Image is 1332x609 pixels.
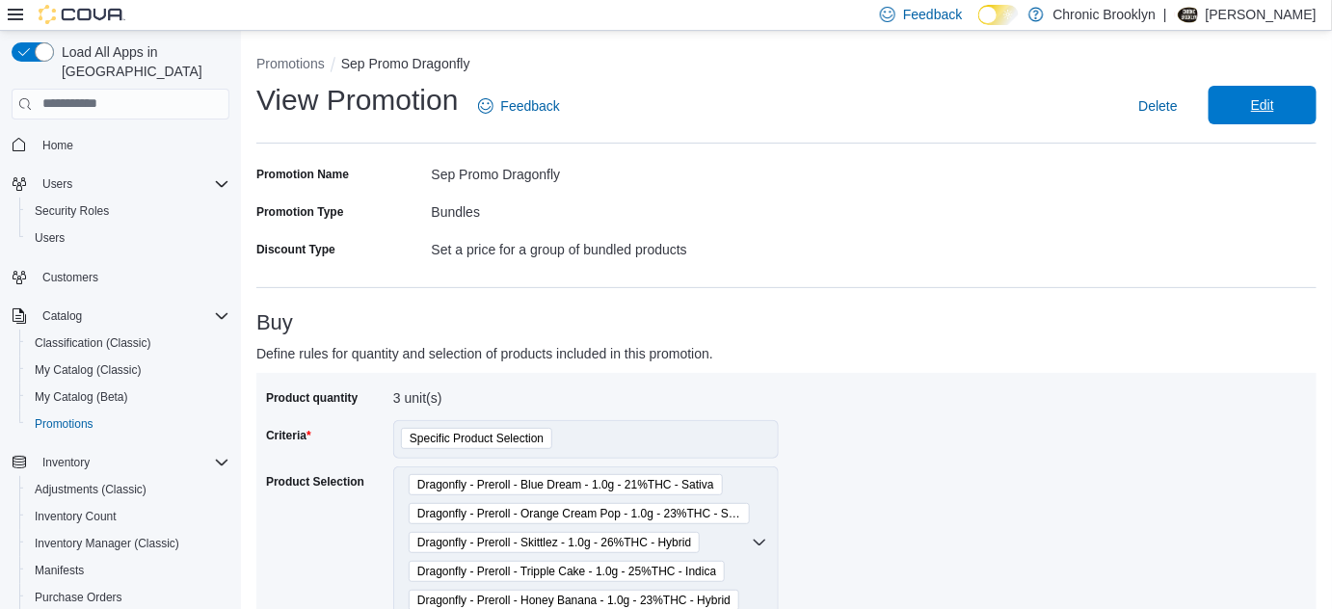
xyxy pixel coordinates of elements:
[19,503,237,530] button: Inventory Count
[27,505,229,528] span: Inventory Count
[266,428,311,443] label: Criteria
[42,308,82,324] span: Catalog
[256,54,1317,77] nav: An example of EuiBreadcrumbs
[27,226,229,250] span: Users
[35,563,84,578] span: Manifests
[27,586,229,609] span: Purchase Orders
[19,557,237,584] button: Manifests
[432,197,787,220] div: Bundles
[35,265,229,289] span: Customers
[35,389,128,405] span: My Catalog (Beta)
[35,203,109,219] span: Security Roles
[42,138,73,153] span: Home
[35,304,90,328] button: Catalog
[409,503,750,524] span: Dragonfly - Preroll - Orange Cream Pop - 1.0g - 23%THC - Sativa
[432,159,787,182] div: Sep Promo Dragonfly
[27,586,130,609] a: Purchase Orders
[978,5,1019,25] input: Dark Mode
[19,198,237,225] button: Security Roles
[35,451,97,474] button: Inventory
[27,559,229,582] span: Manifests
[27,385,229,409] span: My Catalog (Beta)
[19,330,237,357] button: Classification (Classic)
[42,176,72,192] span: Users
[19,410,237,437] button: Promotions
[470,87,568,125] a: Feedback
[401,428,552,449] span: Specific Product Selection
[35,482,147,497] span: Adjustments (Classic)
[1132,87,1185,125] button: Delete
[27,331,159,355] a: Classification (Classic)
[417,562,716,581] span: Dragonfly - Preroll - Tripple Cake - 1.0g - 25%THC - Indica
[1139,96,1178,116] span: Delete
[35,134,81,157] a: Home
[27,199,117,223] a: Security Roles
[978,25,979,26] span: Dark Mode
[35,451,229,474] span: Inventory
[19,357,237,384] button: My Catalog (Classic)
[27,331,229,355] span: Classification (Classic)
[1206,3,1317,26] p: [PERSON_NAME]
[35,133,229,157] span: Home
[35,509,117,524] span: Inventory Count
[1209,86,1317,124] button: Edit
[19,530,237,557] button: Inventory Manager (Classic)
[35,172,229,196] span: Users
[35,172,80,196] button: Users
[35,335,151,351] span: Classification (Classic)
[903,5,962,24] span: Feedback
[256,167,349,182] label: Promotion Name
[27,505,124,528] a: Inventory Count
[4,449,237,476] button: Inventory
[19,476,237,503] button: Adjustments (Classic)
[27,559,92,582] a: Manifests
[393,383,652,406] div: 3 unit(s)
[19,225,237,252] button: Users
[54,42,229,81] span: Load All Apps in [GEOGRAPHIC_DATA]
[256,56,325,71] button: Promotions
[4,171,237,198] button: Users
[19,384,237,410] button: My Catalog (Beta)
[27,412,229,436] span: Promotions
[1053,3,1157,26] p: Chronic Brooklyn
[256,242,335,257] label: Discount Type
[1163,3,1167,26] p: |
[1251,95,1274,115] span: Edit
[432,234,787,257] div: Set a price for a group of bundled products
[27,358,229,382] span: My Catalog (Classic)
[35,416,93,432] span: Promotions
[266,390,358,406] label: Product quantity
[27,478,229,501] span: Adjustments (Classic)
[35,536,179,551] span: Inventory Manager (Classic)
[417,475,714,494] span: Dragonfly - Preroll - Blue Dream - 1.0g - 21%THC - Sativa
[27,532,229,555] span: Inventory Manager (Classic)
[409,532,700,553] span: Dragonfly - Preroll - Skittlez - 1.0g - 26%THC - Hybrid
[256,342,1052,365] p: Define rules for quantity and selection of products included in this promotion.
[266,474,364,490] label: Product Selection
[35,304,229,328] span: Catalog
[35,230,65,246] span: Users
[501,96,560,116] span: Feedback
[27,385,136,409] a: My Catalog (Beta)
[27,358,149,382] a: My Catalog (Classic)
[417,533,691,552] span: Dragonfly - Preroll - Skittlez - 1.0g - 26%THC - Hybrid
[4,131,237,159] button: Home
[27,532,187,555] a: Inventory Manager (Classic)
[417,504,741,523] span: Dragonfly - Preroll - Orange Cream Pop - 1.0g - 23%THC - Sativa
[27,226,72,250] a: Users
[409,561,725,582] span: Dragonfly - Preroll - Tripple Cake - 1.0g - 25%THC - Indica
[42,270,98,285] span: Customers
[4,263,237,291] button: Customers
[27,412,101,436] a: Promotions
[256,311,1317,334] h3: Buy
[35,362,142,378] span: My Catalog (Classic)
[35,266,106,289] a: Customers
[27,478,154,501] a: Adjustments (Classic)
[341,56,470,71] button: Sep Promo Dragonfly
[410,429,544,448] span: Specific Product Selection
[27,199,229,223] span: Security Roles
[256,81,459,119] h1: View Promotion
[35,590,122,605] span: Purchase Orders
[256,204,343,220] label: Promotion Type
[39,5,125,24] img: Cova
